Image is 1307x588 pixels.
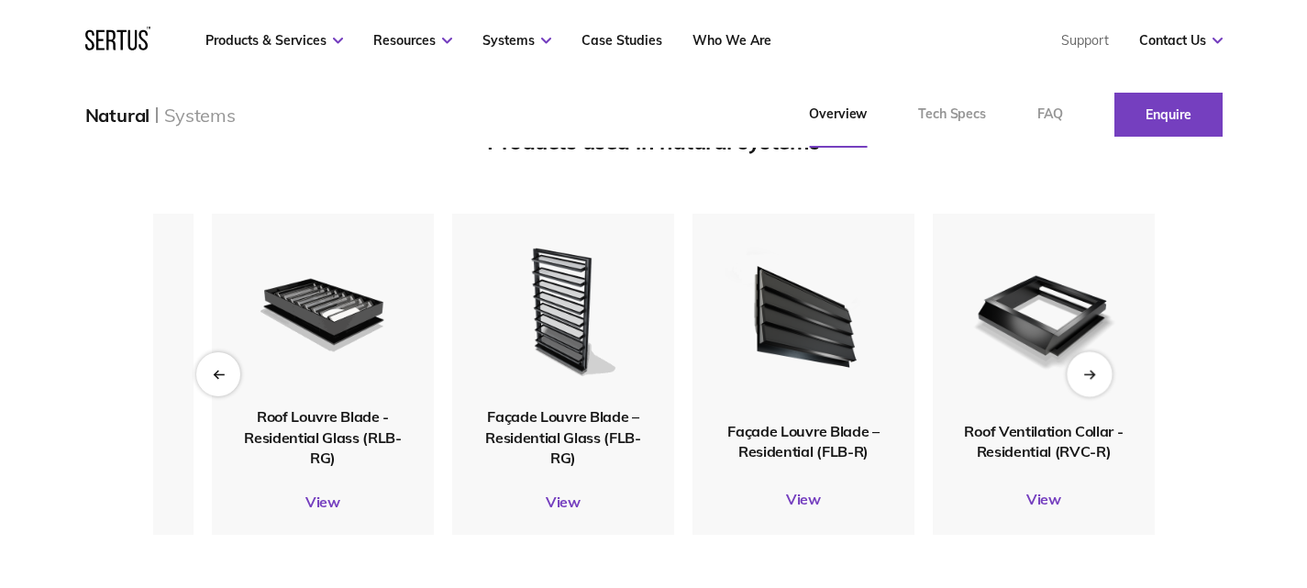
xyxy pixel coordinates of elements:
a: Systems [482,32,551,49]
div: Systems [164,104,236,127]
a: Products & Services [205,32,343,49]
a: Support [1061,32,1109,49]
a: View [692,490,914,508]
a: Who We Are [692,32,771,49]
span: Roof Louvre Blade - Residential Glass (RLB-RG) [244,407,402,467]
a: Contact Us [1139,32,1223,49]
a: View [933,490,1155,508]
a: View [212,493,434,511]
a: View [452,493,674,511]
div: Natural [85,104,150,127]
div: Previous slide [196,352,240,396]
a: Case Studies [582,32,662,49]
span: Façade Louvre Blade – Residential (FLB-R) [727,421,879,460]
span: Façade Louvre Blade – Residential Glass (FLB-RG) [485,407,641,467]
span: Roof Ventilation Collar - Residential (RVC-R) [964,421,1123,460]
div: Next slide [1067,351,1112,396]
a: Tech Specs [892,82,1012,148]
a: FAQ [1012,82,1089,148]
a: Resources [373,32,452,49]
a: Enquire [1114,93,1223,137]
